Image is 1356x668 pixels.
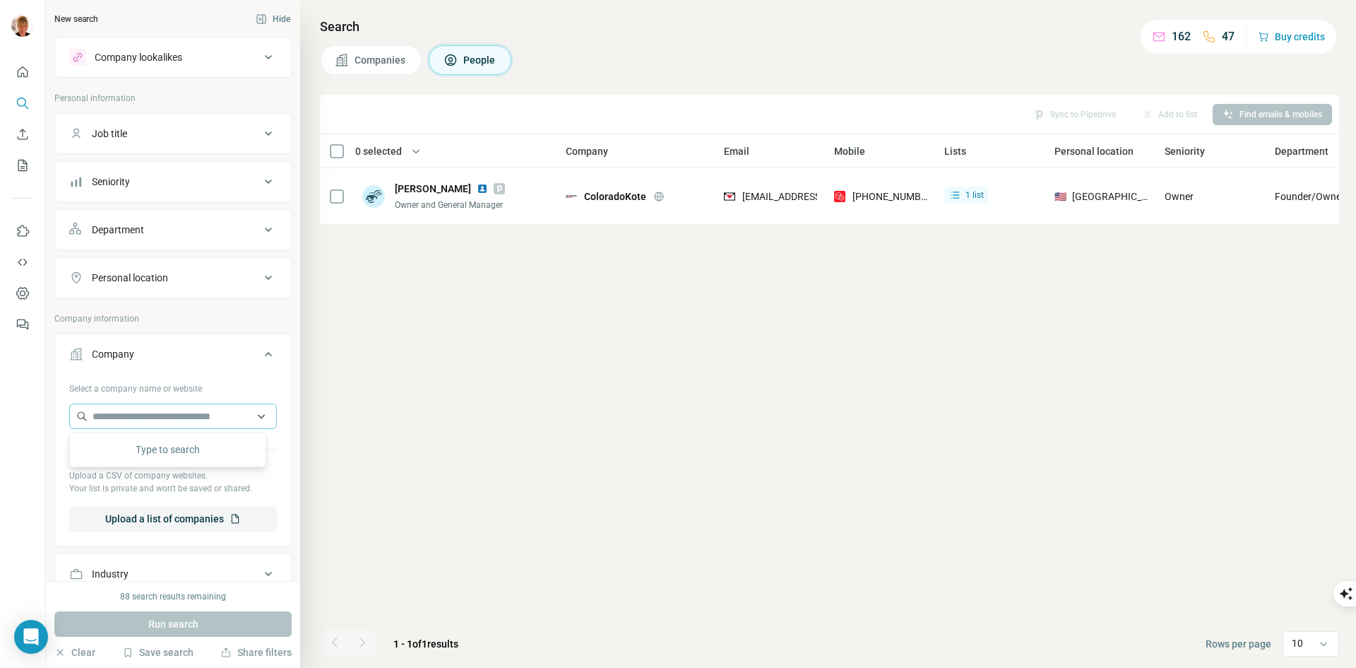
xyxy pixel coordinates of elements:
[1172,28,1191,45] p: 162
[11,122,34,147] button: Enrich CSV
[393,638,412,650] span: 1 - 1
[1222,28,1235,45] p: 47
[965,189,984,201] span: 1 list
[1292,636,1303,650] p: 10
[1165,144,1205,158] span: Seniority
[1054,189,1066,204] span: 🇺🇸
[584,189,646,204] span: ColoradoKote
[463,53,496,67] span: People
[11,14,34,37] img: Avatar
[95,50,182,64] div: Company lookalikes
[412,638,422,650] span: of
[55,117,291,151] button: Job title
[852,191,936,202] span: [PHONE_NUMBER]
[55,40,291,74] button: Company lookalikes
[1275,144,1328,158] span: Department
[11,90,34,116] button: Search
[69,469,277,482] p: Upload a CSV of company websites.
[11,59,34,85] button: Quick start
[14,620,48,654] div: Open Intercom Messenger
[362,185,385,208] img: Avatar
[1165,191,1194,202] span: Owner
[11,218,34,244] button: Use Surfe on LinkedIn
[395,200,503,210] span: Owner and General Manager
[834,144,865,158] span: Mobile
[54,645,95,660] button: Clear
[1054,144,1134,158] span: Personal location
[834,189,845,204] img: provider prospeo logo
[355,53,407,67] span: Companies
[92,271,168,285] div: Personal location
[944,144,966,158] span: Lists
[92,223,144,237] div: Department
[55,165,291,199] button: Seniority
[92,347,134,361] div: Company
[355,144,402,158] span: 0 selected
[92,567,129,581] div: Industry
[54,13,98,25] div: New search
[92,127,127,141] div: Job title
[73,435,263,464] div: Type to search
[92,175,130,189] div: Seniority
[69,506,277,532] button: Upload a list of companies
[477,183,488,194] img: LinkedIn logo
[69,482,277,495] p: Your list is private and won't be saved or shared.
[393,638,458,650] span: results
[724,189,735,204] img: provider findymail logo
[320,17,1339,37] h4: Search
[120,590,226,603] div: 88 search results remaining
[11,312,34,337] button: Feedback
[11,281,34,306] button: Dashboard
[220,645,292,660] button: Share filters
[55,557,291,591] button: Industry
[1258,27,1325,47] button: Buy credits
[55,261,291,295] button: Personal location
[724,144,749,158] span: Email
[566,191,577,202] img: Logo of ColoradoKote
[395,182,471,196] span: [PERSON_NAME]
[54,92,292,105] p: Personal information
[1206,637,1271,651] span: Rows per page
[246,8,300,30] button: Hide
[742,191,899,202] span: [EMAIL_ADDRESS][DOMAIN_NAME]
[11,153,34,178] button: My lists
[422,638,427,650] span: 1
[54,312,292,325] p: Company information
[566,144,608,158] span: Company
[69,377,277,395] div: Select a company name or website
[1072,189,1148,204] span: [GEOGRAPHIC_DATA]
[55,337,291,377] button: Company
[122,645,194,660] button: Save search
[11,250,34,275] button: Use Surfe API
[55,213,291,247] button: Department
